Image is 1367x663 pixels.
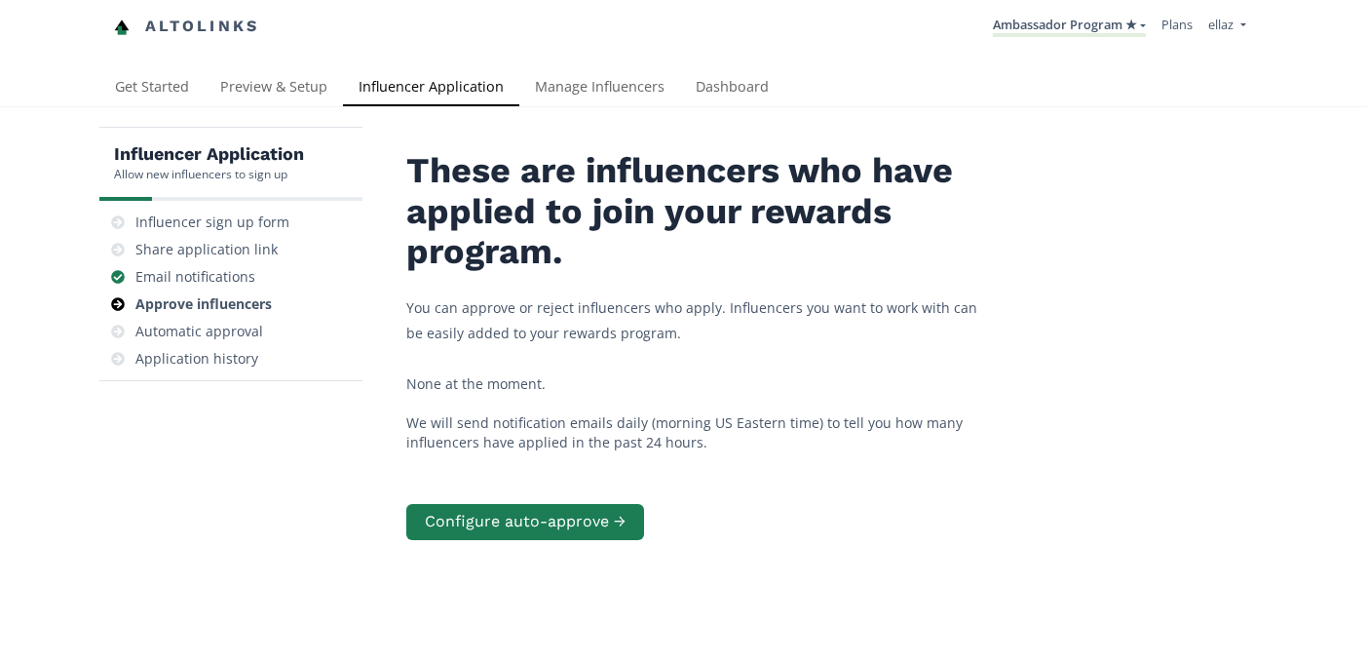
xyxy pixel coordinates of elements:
h5: Influencer Application [114,142,304,166]
iframe: chat widget [19,19,82,78]
div: Automatic approval [135,322,263,341]
div: Approve influencers [135,294,272,314]
a: ellaz [1208,16,1245,38]
div: Influencer sign up form [135,213,289,232]
a: Altolinks [114,11,260,43]
a: Preview & Setup [205,69,343,108]
a: Influencer Application [343,69,519,108]
div: Share application link [135,240,278,259]
p: You can approve or reject influencers who apply. Influencers you want to work with can be easily ... [406,295,991,344]
span: ellaz [1208,16,1234,33]
a: Manage Influencers [519,69,680,108]
img: favicon-32x32.png [114,19,130,35]
div: Application history [135,349,258,369]
div: None at the moment. We will send notification emails daily (morning US Eastern time) to tell you ... [406,374,991,452]
a: Ambassador Program ★ [993,16,1146,37]
button: Configure auto-approve → [406,504,644,540]
a: Dashboard [680,69,784,108]
a: Get Started [99,69,205,108]
a: Plans [1161,16,1193,33]
h2: These are influencers who have applied to join your rewards program. [406,151,991,272]
div: Email notifications [135,267,255,287]
div: Allow new influencers to sign up [114,166,304,182]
